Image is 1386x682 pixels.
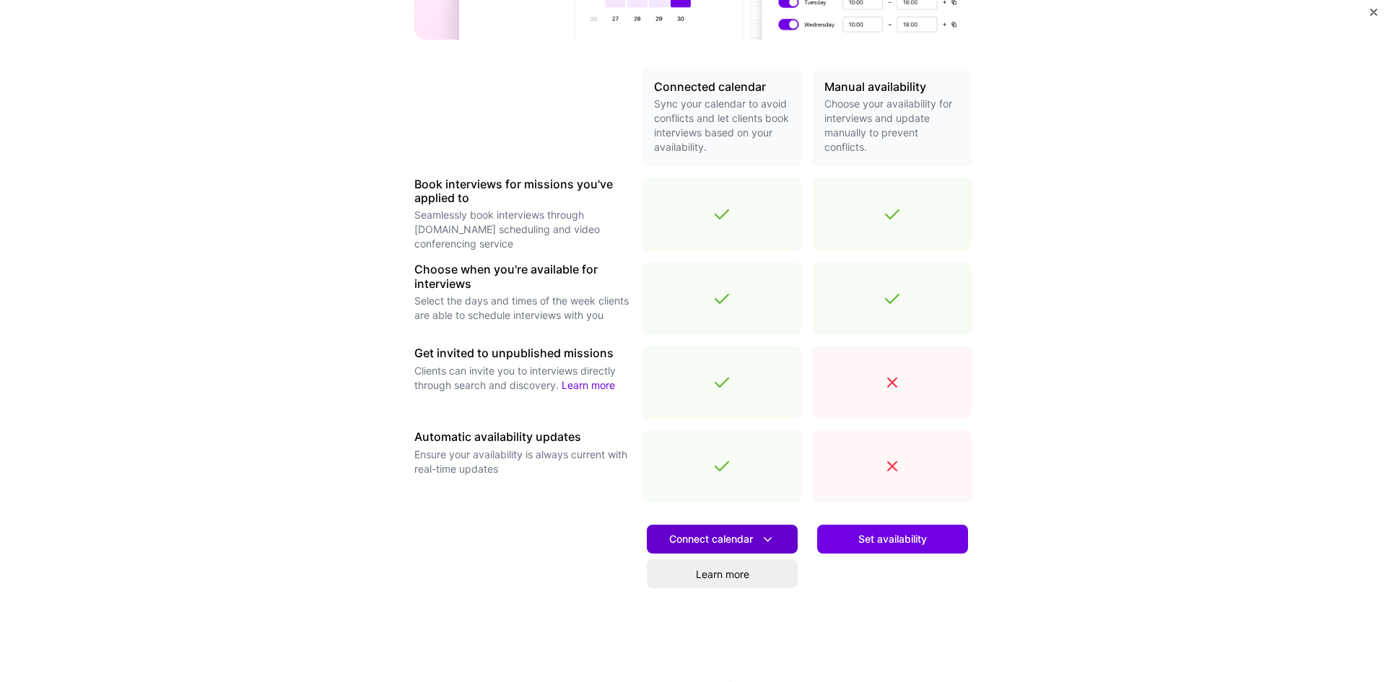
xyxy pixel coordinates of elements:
p: Choose your availability for interviews and update manually to prevent conflicts. [824,97,960,154]
h3: Connected calendar [654,80,790,94]
span: Set availability [858,532,927,546]
button: Close [1370,9,1377,24]
i: icon DownArrowWhite [760,532,775,547]
p: Sync your calendar to avoid conflicts and let clients book interviews based on your availability. [654,97,790,154]
p: Seamlessly book interviews through [DOMAIN_NAME] scheduling and video conferencing service [414,208,631,251]
h3: Book interviews for missions you've applied to [414,178,631,205]
h3: Manual availability [824,80,960,94]
h3: Get invited to unpublished missions [414,346,631,360]
button: Set availability [817,525,968,554]
h3: Choose when you're available for interviews [414,263,631,290]
h3: Automatic availability updates [414,430,631,444]
p: Ensure your availability is always current with real-time updates [414,447,631,476]
span: Connect calendar [669,532,775,547]
a: Learn more [562,379,615,391]
a: Learn more [647,559,798,588]
button: Connect calendar [647,525,798,554]
p: Clients can invite you to interviews directly through search and discovery. [414,364,631,393]
p: Select the days and times of the week clients are able to schedule interviews with you [414,294,631,323]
